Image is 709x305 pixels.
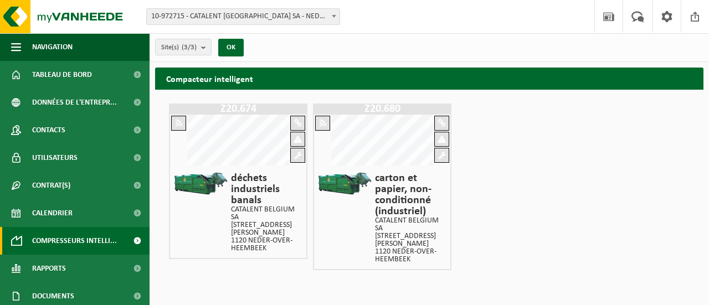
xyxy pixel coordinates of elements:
span: Rapports [32,255,66,282]
img: HK-XZ-20-GN-01 [317,170,372,198]
span: Contrat(s) [32,172,70,199]
span: Contacts [32,116,65,144]
span: Données de l'entrepr... [32,89,117,116]
p: CATALENT BELGIUM SA [375,217,445,232]
h2: Compacteur intelligent [155,68,264,89]
span: Site(s) [161,39,197,56]
p: [STREET_ADDRESS][PERSON_NAME] [231,221,301,237]
span: Navigation [32,33,73,61]
p: [STREET_ADDRESS][PERSON_NAME] [375,232,445,248]
span: Calendrier [32,199,73,227]
h4: déchets industriels banals [231,173,301,206]
span: 10-972715 - CATALENT BELGIUM SA - NEDER-OVER-HEEMBEEK [146,8,340,25]
p: 1120 NEDER-OVER-HEEMBEEK [231,237,301,252]
span: Utilisateurs [32,144,78,172]
button: Site(s)(3/3) [155,39,212,55]
p: 1120 NEDER-OVER-HEEMBEEK [375,248,445,263]
p: CATALENT BELGIUM SA [231,206,301,221]
span: Compresseurs intelli... [32,227,117,255]
span: Tableau de bord [32,61,92,89]
h4: carton et papier, non-conditionné (industriel) [375,173,445,217]
h1: Z20.674 [172,104,305,115]
img: HK-XZ-20-GN-01 [173,170,228,198]
span: 10-972715 - CATALENT BELGIUM SA - NEDER-OVER-HEEMBEEK [147,9,340,24]
button: OK [218,39,244,56]
count: (3/3) [182,44,197,51]
iframe: chat widget [6,281,185,305]
h1: Z20.680 [316,104,449,115]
